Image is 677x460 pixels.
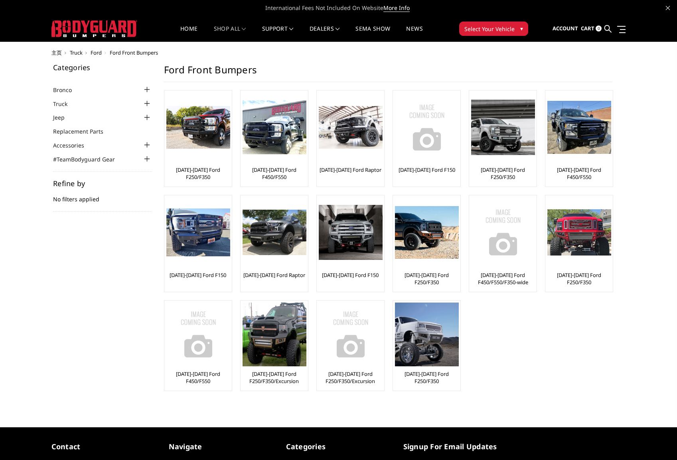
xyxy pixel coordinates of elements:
[553,25,578,32] span: Account
[53,180,152,212] div: No filters applied
[164,64,612,82] h1: Ford Front Bumpers
[596,26,602,31] span: 0
[169,441,274,452] h5: Navigate
[520,24,523,33] span: ▾
[53,155,125,163] a: #TeamBodyguard Gear
[471,197,535,267] a: No Image
[403,441,509,452] h5: signup for email updates
[70,49,83,56] a: Truck
[581,25,594,32] span: Cart
[166,166,230,181] a: [DATE]-[DATE] Ford F250/F350
[262,26,294,41] a: Support
[214,26,246,41] a: shop all
[170,271,226,279] a: [DATE]-[DATE] Ford F150
[243,370,306,385] a: [DATE]-[DATE] Ford F250/F350/Excursion
[51,20,137,37] img: BODYGUARD BUMPERS
[464,25,515,33] span: Select Your Vehicle
[471,201,535,264] img: No Image
[51,49,62,56] a: 主页
[399,166,455,173] a: [DATE]-[DATE] Ford F150
[547,166,611,181] a: [DATE]-[DATE] Ford F450/F550
[395,271,458,286] a: [DATE]-[DATE] Ford F250/F350
[91,49,102,56] a: Ford
[51,441,157,452] h5: contact
[383,4,410,12] a: More Info
[286,441,391,452] h5: Categories
[310,26,340,41] a: Dealers
[471,271,535,286] a: [DATE]-[DATE] Ford F450/F550/F350-wide
[53,141,94,149] a: Accessories
[319,370,382,385] a: [DATE]-[DATE] Ford F250/F350/Excursion
[166,303,230,366] img: No Image
[180,26,197,41] a: Home
[319,303,382,366] a: No Image
[322,271,379,279] a: [DATE]-[DATE] Ford F150
[53,180,152,187] h5: Refine by
[53,100,77,108] a: Truck
[395,370,458,385] a: [DATE]-[DATE] Ford F250/F350
[53,64,152,71] h5: Categories
[395,92,458,162] a: No Image
[406,26,422,41] a: News
[53,113,75,122] a: Jeep
[243,166,306,181] a: [DATE]-[DATE] Ford F450/F550
[53,86,82,94] a: Bronco
[320,166,381,173] a: [DATE]-[DATE] Ford Raptor
[395,96,459,159] img: No Image
[166,370,230,385] a: [DATE]-[DATE] Ford F450/F550
[355,26,390,41] a: SEMA Show
[547,271,611,286] a: [DATE]-[DATE] Ford F250/F350
[53,127,113,136] a: Replacement Parts
[581,18,602,39] a: Cart 0
[553,18,578,39] a: Account
[243,271,305,279] a: [DATE]-[DATE] Ford Raptor
[471,166,535,181] a: [DATE]-[DATE] Ford F250/F350
[319,303,383,366] img: No Image
[459,22,528,36] button: Select Your Vehicle
[110,49,158,56] span: Ford Front Bumpers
